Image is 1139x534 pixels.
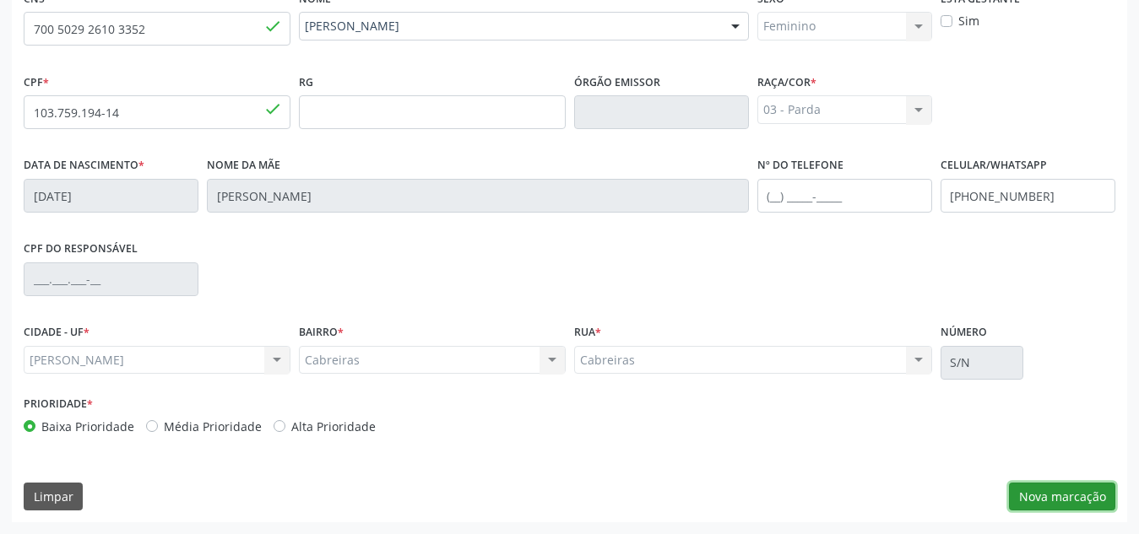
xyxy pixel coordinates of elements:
[24,153,144,179] label: Data de nascimento
[305,18,714,35] span: [PERSON_NAME]
[24,69,49,95] label: CPF
[941,320,987,346] label: Número
[24,391,93,418] label: Prioridade
[574,69,660,95] label: Órgão emissor
[941,179,1115,213] input: (__) _____-_____
[299,69,313,95] label: RG
[1009,483,1115,511] button: Nova marcação
[263,17,282,35] span: done
[41,418,134,435] label: Baixa Prioridade
[757,153,843,179] label: Nº do Telefone
[941,153,1047,179] label: Celular/WhatsApp
[24,262,198,296] input: ___.___.___-__
[24,320,89,346] label: CIDADE - UF
[757,179,932,213] input: (__) _____-_____
[299,320,344,346] label: BAIRRO
[207,153,280,179] label: Nome da mãe
[164,418,262,435] label: Média Prioridade
[24,179,198,213] input: __/__/____
[263,100,282,118] span: done
[958,12,979,30] label: Sim
[574,320,601,346] label: Rua
[757,69,816,95] label: Raça/cor
[24,236,138,262] label: CPF do responsável
[291,418,376,435] label: Alta Prioridade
